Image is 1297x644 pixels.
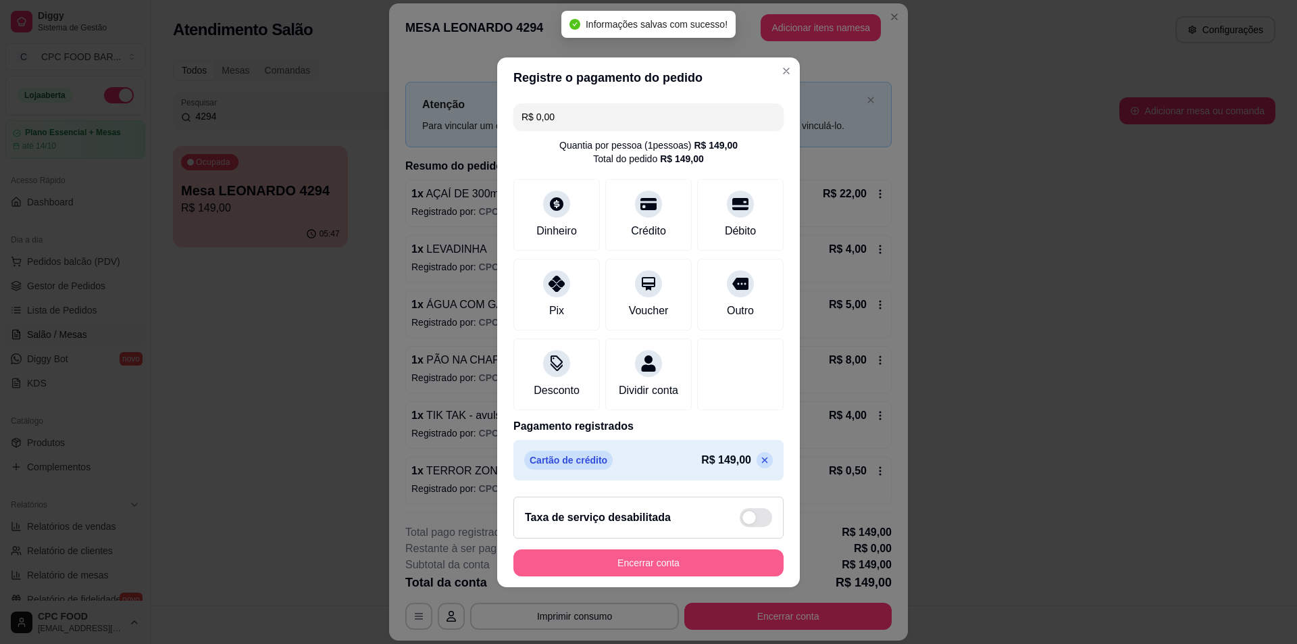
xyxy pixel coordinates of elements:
[536,223,577,239] div: Dinheiro
[593,152,704,166] div: Total do pedido
[513,549,784,576] button: Encerrar conta
[524,451,613,470] p: Cartão de crédito
[534,382,580,399] div: Desconto
[586,19,728,30] span: Informações salvas com sucesso!
[660,152,704,166] div: R$ 149,00
[522,103,775,130] input: Ex.: hambúrguer de cordeiro
[631,223,666,239] div: Crédito
[727,303,754,319] div: Outro
[619,382,678,399] div: Dividir conta
[549,303,564,319] div: Pix
[775,60,797,82] button: Close
[701,452,751,468] p: R$ 149,00
[725,223,756,239] div: Débito
[559,139,738,152] div: Quantia por pessoa ( 1 pessoas)
[694,139,738,152] div: R$ 149,00
[497,57,800,98] header: Registre o pagamento do pedido
[569,19,580,30] span: check-circle
[513,418,784,435] p: Pagamento registrados
[629,303,669,319] div: Voucher
[525,510,671,526] h2: Taxa de serviço desabilitada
